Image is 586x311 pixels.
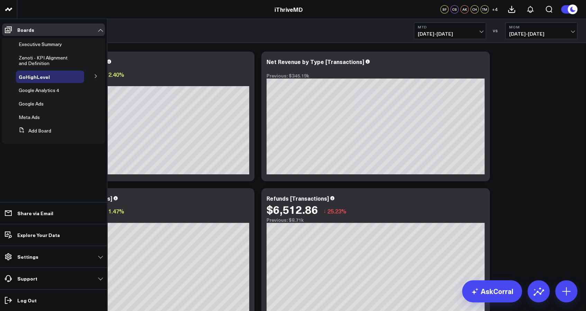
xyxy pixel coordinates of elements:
[267,73,485,79] div: Previous: $345.19k
[19,74,50,80] a: GoHighLevel
[19,114,40,120] span: Meta Ads
[105,71,124,78] span: 12.40%
[19,73,50,80] span: GoHighLevel
[323,207,326,216] span: ↓
[19,41,62,47] span: Executive Summary
[19,88,59,93] a: Google Analytics 4
[19,87,59,93] span: Google Analytics 4
[19,55,76,66] a: Zenoti - KPI Alignment and Definition
[19,100,44,107] span: Google Ads
[31,217,249,223] div: Previous: $353.9k
[450,5,459,13] div: CS
[440,5,449,13] div: SF
[17,210,53,216] p: Share via Email
[17,232,60,238] p: Explore Your Data
[31,81,249,86] div: Previous: $345.19k
[16,125,51,137] button: Add Board
[414,22,486,39] button: MTD[DATE]-[DATE]
[267,217,485,223] div: Previous: $8.71k
[489,29,502,33] div: VS
[505,22,577,39] button: MoM[DATE]-[DATE]
[19,54,67,66] span: Zenoti - KPI Alignment and Definition
[480,5,489,13] div: TM
[17,276,37,281] p: Support
[19,42,62,47] a: Executive Summary
[418,25,482,29] b: MTD
[19,101,44,107] a: Google Ads
[2,294,105,307] a: Log Out
[509,25,574,29] b: MoM
[509,31,574,37] span: [DATE] - [DATE]
[274,6,303,13] a: iThriveMD
[267,203,318,216] div: $6,512.86
[492,7,498,12] span: + 4
[17,298,37,303] p: Log Out
[17,27,34,33] p: Boards
[267,58,364,65] div: Net Revenue by Type [Transactions]
[267,194,329,202] div: Refunds [Transactions]
[17,254,38,259] p: Settings
[418,31,482,37] span: [DATE] - [DATE]
[105,207,124,215] span: 11.47%
[327,207,346,215] span: 25.23%
[19,115,40,120] a: Meta Ads
[460,5,469,13] div: AK
[462,280,522,302] a: AskCorral
[490,5,499,13] button: +4
[470,5,479,13] div: CH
